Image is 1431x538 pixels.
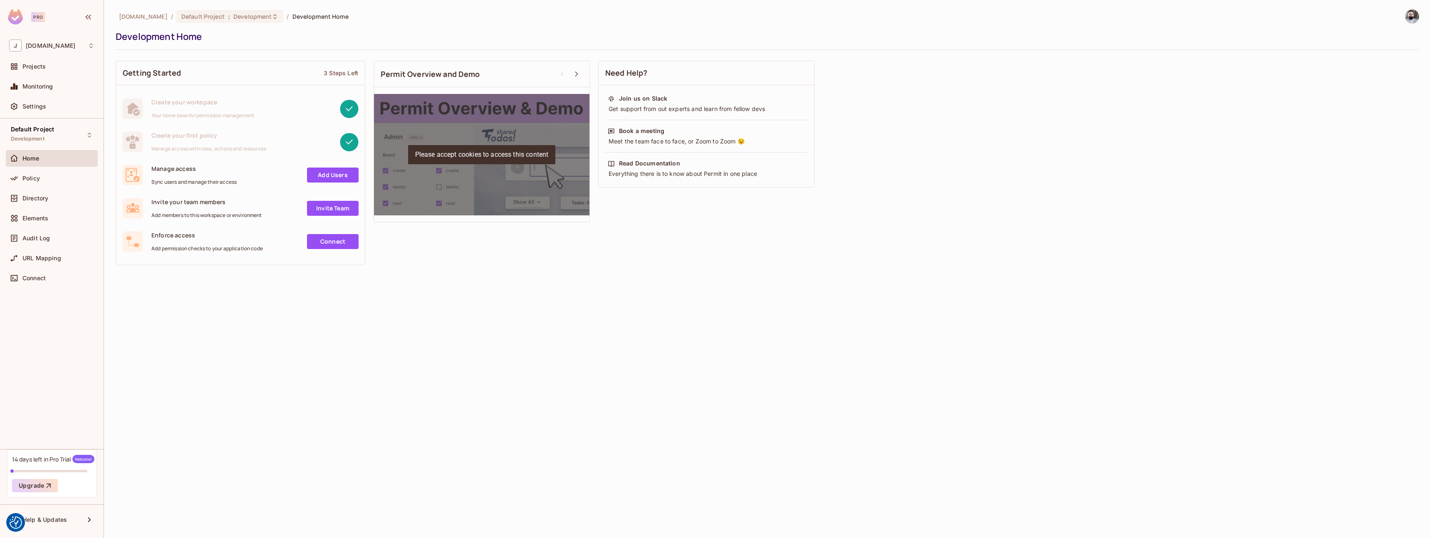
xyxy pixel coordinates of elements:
[22,103,46,110] span: Settings
[151,231,263,239] span: Enforce access
[307,168,359,183] a: Add Users
[151,131,266,139] span: Create your first policy
[619,94,667,103] div: Join us on Slack
[9,39,22,52] span: J
[233,12,272,20] span: Development
[307,201,359,216] a: Invite Team
[22,83,53,90] span: Monitoring
[151,179,237,185] span: Sync users and manage their access
[228,13,230,20] span: :
[22,275,46,281] span: Connect
[1405,10,1419,23] img: Sam Armitt-Fior
[381,69,480,79] span: Permit Overview and Demo
[608,137,805,146] div: Meet the team face to face, or Zoom to Zoom 😉
[8,9,23,25] img: SReyMgAAAABJRU5ErkJggg==
[31,12,45,22] div: Pro
[26,42,75,49] span: Workspace: journey.travel
[12,479,58,492] button: Upgrade
[72,455,94,463] span: Welcome!
[151,212,262,219] span: Add members to this workspace or environment
[307,234,359,249] a: Connect
[324,69,358,77] div: 3 Steps Left
[292,12,349,20] span: Development Home
[22,63,46,70] span: Projects
[608,105,805,113] div: Get support from out experts and learn from fellow devs
[619,159,680,168] div: Read Documentation
[22,175,40,182] span: Policy
[22,255,61,262] span: URL Mapping
[22,195,48,202] span: Directory
[151,245,263,252] span: Add permission checks to your application code
[151,198,262,206] span: Invite your team members
[22,155,40,162] span: Home
[123,68,181,78] span: Getting Started
[151,98,254,106] span: Create your workspace
[10,516,22,529] img: Revisit consent button
[151,165,237,173] span: Manage access
[116,30,1415,43] div: Development Home
[151,112,254,119] span: Your home base for permission management
[151,146,266,152] span: Manage access with roles, actions and resources
[22,215,48,222] span: Elements
[22,516,67,523] span: Help & Updates
[619,127,664,135] div: Book a meeting
[11,126,54,133] span: Default Project
[171,12,173,20] li: /
[605,68,648,78] span: Need Help?
[287,12,289,20] li: /
[11,136,45,142] span: Development
[10,516,22,529] button: Consent Preferences
[408,145,556,164] p: Please accept cookies to access this content
[119,12,168,20] span: the active workspace
[608,170,805,178] div: Everything there is to know about Permit in one place
[181,12,225,20] span: Default Project
[22,235,50,242] span: Audit Log
[12,455,94,463] div: 14 days left in Pro Trial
